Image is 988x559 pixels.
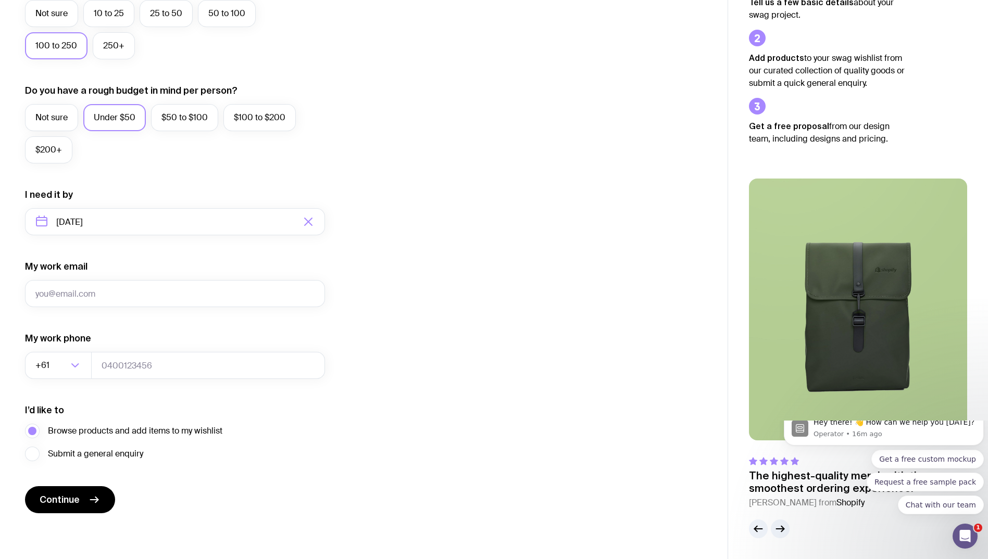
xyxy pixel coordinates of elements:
[87,52,204,71] button: Quick reply: Request a free sample pack
[25,188,73,201] label: I need it by
[953,524,978,549] iframe: Intercom live chat
[749,53,804,62] strong: Add products
[749,120,905,145] p: from our design team, including designs and pricing.
[974,524,982,532] span: 1
[83,104,146,131] label: Under $50
[40,493,80,506] span: Continue
[48,448,143,460] span: Submit a general enquiry
[35,352,52,379] span: +61
[4,29,204,94] div: Quick reply options
[749,469,967,494] p: The highest-quality merch with the smoothest ordering experience.
[34,9,196,18] p: Message from Operator, sent 16m ago
[25,352,92,379] div: Search for option
[25,486,115,513] button: Continue
[93,32,135,59] label: 250+
[25,208,325,235] input: Select a target date
[25,32,87,59] label: 100 to 250
[25,404,64,416] label: I’d like to
[118,75,204,94] button: Quick reply: Chat with our team
[780,421,988,554] iframe: Intercom notifications message
[749,52,905,90] p: to your swag wishlist from our curated collection of quality goods or submit a quick general enqu...
[52,352,68,379] input: Search for option
[749,497,967,509] cite: [PERSON_NAME] from
[91,352,325,379] input: 0400123456
[223,104,296,131] label: $100 to $200
[25,84,237,97] label: Do you have a rough budget in mind per person?
[25,260,87,273] label: My work email
[92,29,204,48] button: Quick reply: Get a free custom mockup
[25,332,91,345] label: My work phone
[25,280,325,307] input: you@email.com
[25,104,78,131] label: Not sure
[749,121,829,131] strong: Get a free proposal
[151,104,218,131] label: $50 to $100
[48,425,222,437] span: Browse products and add items to my wishlist
[25,136,72,163] label: $200+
